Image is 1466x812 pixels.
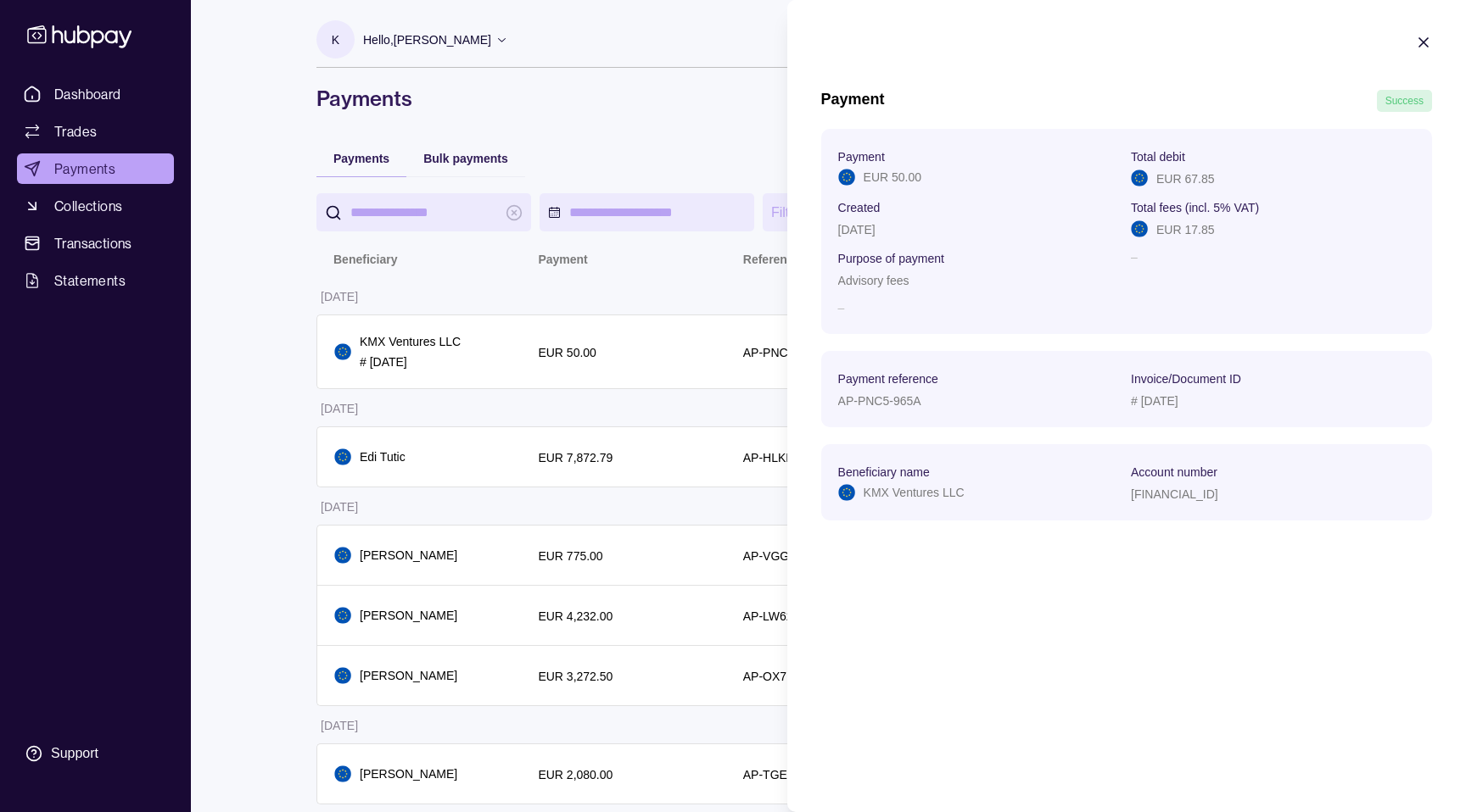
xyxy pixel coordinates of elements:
[838,465,930,479] p: Beneficiary name
[821,90,885,112] h1: Payment
[864,483,965,502] p: KMX Ventures LLC
[838,298,1122,317] p: –
[1131,487,1218,501] p: [FINANCIAL_ID]
[1131,220,1148,237] img: eu
[1131,372,1241,386] p: Invoice/Document ID
[838,223,876,236] p: [DATE]
[838,169,855,186] img: eu
[1131,201,1259,214] p: Total fees (incl. 5% VAT)
[1385,95,1424,107] span: Success
[838,150,885,164] p: Payment
[1131,465,1217,479] p: Account number
[1156,223,1214,236] p: EUR 17.85
[1156,172,1214,186] p: EUR 67.85
[864,168,921,186] p: EUR 50.00
[838,394,921,408] p: AP-PNC5-965A
[1131,394,1178,408] p: # [DATE]
[838,274,909,287] p: Advisory fees
[1131,150,1185,164] p: Total debit
[1131,170,1148,186] img: eu
[838,252,944,265] p: Purpose of payment
[838,484,855,501] img: eu
[838,372,938,386] p: Payment reference
[838,201,881,214] p: Created
[1131,247,1415,290] p: –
